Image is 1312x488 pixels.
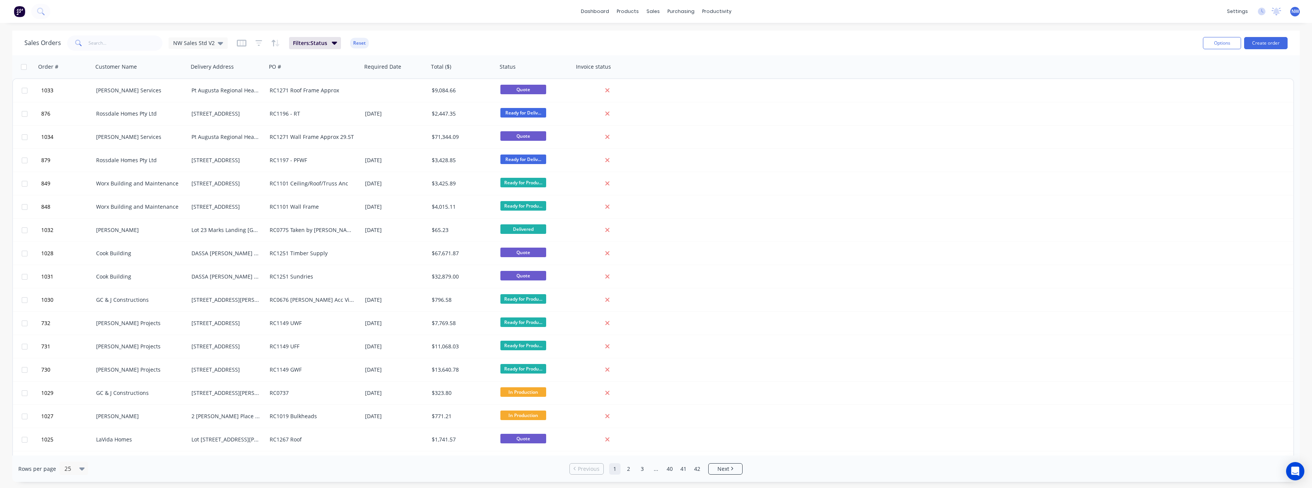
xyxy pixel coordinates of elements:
[365,366,426,374] div: [DATE]
[270,226,354,234] div: RC0775 Taken by [PERSON_NAME]
[289,37,341,49] button: Filters:Status
[500,411,546,420] span: In Production
[88,35,163,51] input: Search...
[39,265,96,288] button: 1031
[96,87,181,94] div: [PERSON_NAME] Services
[432,273,491,280] div: $32,879.00
[191,250,260,257] div: DASSA [PERSON_NAME] Ave [PERSON_NAME]
[270,412,354,420] div: RC1019 Bulkheads
[191,110,260,118] div: [STREET_ADDRESS]
[432,156,491,164] div: $3,428.85
[576,63,611,71] div: Invoice status
[432,343,491,350] div: $11,068.03
[500,364,546,374] span: Ready for Produ...
[432,412,491,420] div: $771.21
[500,224,546,234] span: Delivered
[39,382,96,404] button: 1029
[41,250,53,257] span: 1028
[578,465,600,473] span: Previous
[96,110,181,118] div: Rossdale Homes Pty Ltd
[432,436,491,443] div: $1,741.57
[500,317,546,327] span: Ready for Produ...
[41,273,53,280] span: 1031
[1286,462,1304,480] div: Open Intercom Messenger
[96,389,181,397] div: GC & J Constructions
[96,250,181,257] div: Cook Building
[191,180,260,187] div: [STREET_ADDRESS]
[643,6,664,17] div: sales
[432,110,491,118] div: $2,447.35
[609,463,621,475] a: Page 1 is your current page
[173,39,215,47] span: NW Sales Std V2
[432,296,491,304] div: $796.58
[432,366,491,374] div: $13,640.78
[39,195,96,218] button: 848
[18,465,56,473] span: Rows per page
[24,39,61,47] h1: Sales Orders
[269,63,281,71] div: PO #
[270,87,354,94] div: RC1271 Roof Frame Approx
[500,131,546,141] span: Quote
[613,6,643,17] div: products
[270,273,354,280] div: RC1251 Sundries
[41,203,50,211] span: 848
[270,133,354,141] div: RC1271 Wall Frame Approx 29.5T
[500,341,546,350] span: Ready for Produ...
[432,226,491,234] div: $65.23
[365,226,426,234] div: [DATE]
[39,451,96,474] button: 1026
[39,312,96,335] button: 732
[96,133,181,141] div: [PERSON_NAME] Services
[365,110,426,118] div: [DATE]
[1291,8,1299,15] span: NW
[39,102,96,125] button: 876
[39,288,96,311] button: 1030
[365,296,426,304] div: [DATE]
[41,156,50,164] span: 879
[365,180,426,187] div: [DATE]
[96,180,181,187] div: Worx Building and Maintenance
[432,133,491,141] div: $71,344.09
[41,412,53,420] span: 1027
[664,463,675,475] a: Page 40
[270,296,354,304] div: RC0676 [PERSON_NAME] Acc Via MP
[500,178,546,187] span: Ready for Produ...
[191,343,260,350] div: [STREET_ADDRESS]
[14,6,25,17] img: Factory
[96,366,181,374] div: [PERSON_NAME] Projects
[41,436,53,443] span: 1025
[96,296,181,304] div: GC & J Constructions
[41,296,53,304] span: 1030
[432,203,491,211] div: $4,015.11
[41,343,50,350] span: 731
[365,389,426,397] div: [DATE]
[270,343,354,350] div: RC1149 UFF
[500,248,546,257] span: Quote
[41,366,50,374] span: 730
[96,412,181,420] div: [PERSON_NAME]
[191,156,260,164] div: [STREET_ADDRESS]
[500,294,546,304] span: Ready for Produ...
[191,296,260,304] div: [STREET_ADDRESS][PERSON_NAME]
[270,110,354,118] div: RC1196 - RT
[500,63,516,71] div: Status
[39,126,96,148] button: 1034
[365,156,426,164] div: [DATE]
[270,319,354,327] div: RC1149 UWF
[678,463,689,475] a: Page 41
[623,463,634,475] a: Page 2
[270,180,354,187] div: RC1101 Ceiling/Roof/Truss Anc
[1244,37,1288,49] button: Create order
[191,273,260,280] div: DASSA [PERSON_NAME] Ave [PERSON_NAME]
[570,465,603,473] a: Previous page
[39,358,96,381] button: 730
[96,156,181,164] div: Rossdale Homes Pty Ltd
[95,63,137,71] div: Customer Name
[364,63,401,71] div: Required Date
[191,436,260,443] div: Lot [STREET_ADDRESS][PERSON_NAME][PERSON_NAME]
[270,156,354,164] div: RC1197 - PFWF
[191,319,260,327] div: [STREET_ADDRESS]
[41,389,53,397] span: 1029
[191,87,260,94] div: Pt Augusta Regional Health
[365,319,426,327] div: [DATE]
